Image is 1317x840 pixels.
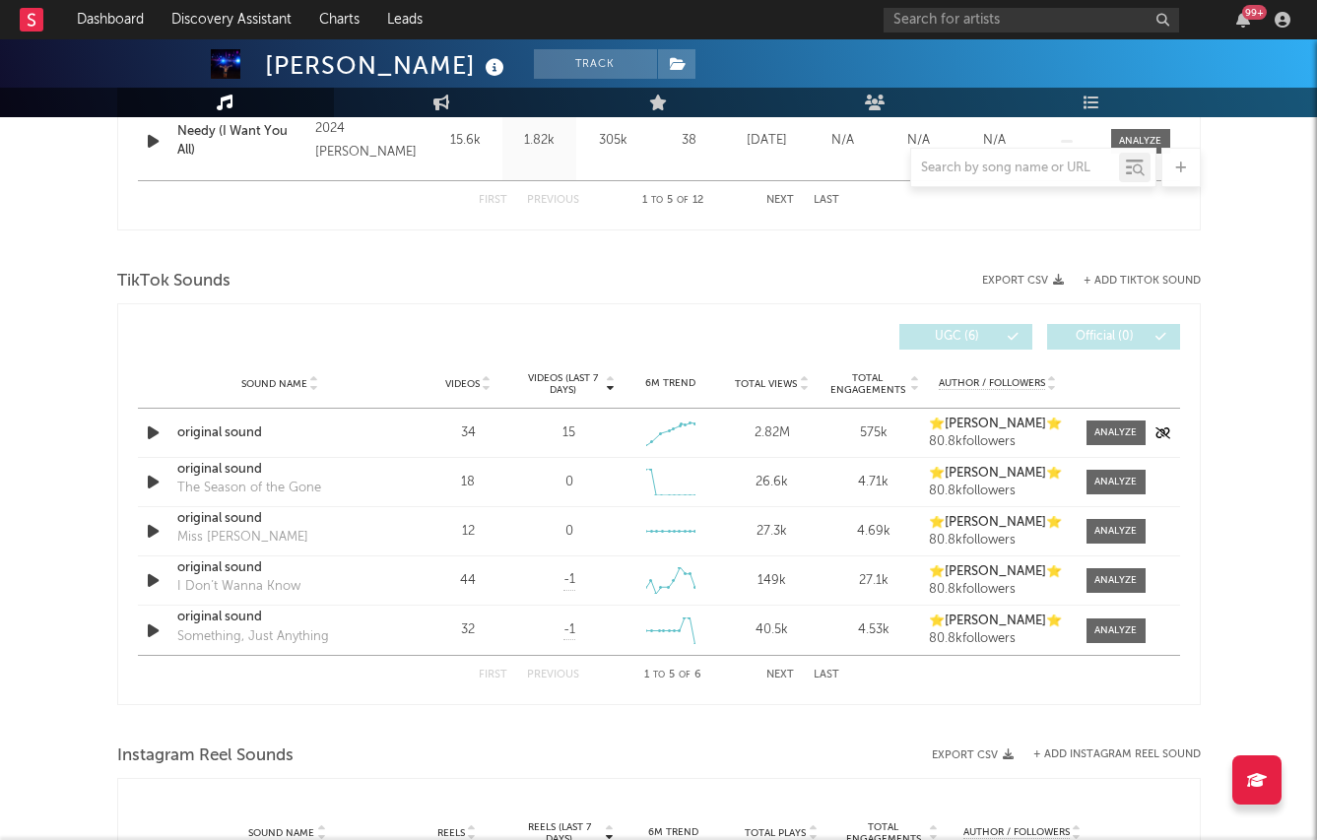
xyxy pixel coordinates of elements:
button: Next [766,195,794,206]
div: 4.69k [827,522,919,542]
button: 99+ [1236,12,1250,28]
a: original sound [177,509,383,529]
span: Sound Name [248,827,314,839]
a: ⭐️[PERSON_NAME]⭐️ [929,418,1066,431]
input: Search for artists [884,8,1179,32]
div: N/A [961,131,1027,151]
div: 27.1k [827,571,919,591]
span: UGC ( 6 ) [912,331,1003,343]
span: Total Engagements [827,372,907,396]
div: 575k [827,423,919,443]
span: Author / Followers [963,826,1070,839]
button: Previous [527,195,579,206]
span: Official ( 0 ) [1060,331,1151,343]
a: ⭐️[PERSON_NAME]⭐️ [929,614,1066,628]
strong: ⭐️[PERSON_NAME]⭐️ [929,516,1062,529]
span: Reels [437,827,465,839]
span: TikTok Sounds [117,270,230,293]
div: 2024 [PERSON_NAME] [315,117,423,164]
div: 80.8k followers [929,485,1066,498]
button: + Add Instagram Reel Sound [1033,749,1201,760]
div: 1.82k [507,131,571,151]
button: Last [814,670,839,680]
div: 26.6k [726,473,818,492]
span: Sound Name [241,378,307,390]
div: 32 [423,620,514,640]
span: Total Views [735,378,797,390]
button: Export CSV [982,275,1064,287]
button: First [479,195,507,206]
button: + Add TikTok Sound [1084,276,1201,287]
button: UGC(6) [899,324,1032,350]
div: 4.71k [827,473,919,492]
a: original sound [177,423,383,443]
button: Last [814,195,839,206]
span: to [653,671,665,679]
a: ⭐️[PERSON_NAME]⭐️ [929,467,1066,481]
div: 305k [581,131,645,151]
div: 15 [562,423,575,443]
div: 38 [655,131,724,151]
a: ⭐️[PERSON_NAME]⭐️ [929,516,1066,530]
div: 34 [423,423,514,443]
div: 18 [423,473,514,492]
span: of [679,671,691,679]
strong: ⭐️[PERSON_NAME]⭐️ [929,418,1062,430]
div: 1 5 6 [619,664,727,687]
div: Something, Just Anything [177,627,329,647]
button: Previous [527,670,579,680]
div: 1 5 12 [619,189,727,213]
a: original sound [177,608,383,627]
div: N/A [886,131,952,151]
div: 6M Trend [625,825,723,840]
button: + Add TikTok Sound [1064,276,1201,287]
span: Instagram Reel Sounds [117,744,294,768]
div: [DATE] [734,131,800,151]
div: The Season of the Gone [177,479,321,498]
div: 4.53k [827,620,919,640]
div: + Add Instagram Reel Sound [1014,749,1201,760]
button: Track [534,49,657,79]
span: to [651,196,663,205]
strong: ⭐️[PERSON_NAME]⭐️ [929,565,1062,578]
button: Export CSV [932,749,1014,761]
div: 15.6k [433,131,497,151]
div: 80.8k followers [929,534,1066,548]
div: [PERSON_NAME] [265,49,509,82]
strong: ⭐️[PERSON_NAME]⭐️ [929,614,1062,627]
div: I Don’t Wanna Know [177,577,300,597]
a: Needy (I Want You All) [177,122,306,161]
input: Search by song name or URL [911,161,1119,176]
a: original sound [177,460,383,480]
span: of [677,196,689,205]
div: Miss [PERSON_NAME] [177,528,308,548]
div: 40.5k [726,620,818,640]
div: 12 [423,522,514,542]
strong: ⭐️[PERSON_NAME]⭐️ [929,467,1062,480]
div: 44 [423,571,514,591]
div: 27.3k [726,522,818,542]
span: -1 [563,570,575,590]
div: 0 [565,473,573,492]
span: Author / Followers [939,377,1045,390]
span: Total Plays [745,827,806,839]
div: 0 [565,522,573,542]
div: 149k [726,571,818,591]
div: 99 + [1242,5,1267,20]
span: Videos [445,378,480,390]
div: 2.82M [726,423,818,443]
span: Videos (last 7 days) [523,372,603,396]
div: N/A [810,131,876,151]
button: First [479,670,507,680]
div: 80.8k followers [929,632,1066,646]
div: 80.8k followers [929,435,1066,449]
a: ⭐️[PERSON_NAME]⭐️ [929,565,1066,579]
div: 80.8k followers [929,583,1066,597]
button: Official(0) [1047,324,1180,350]
a: original sound [177,558,383,578]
